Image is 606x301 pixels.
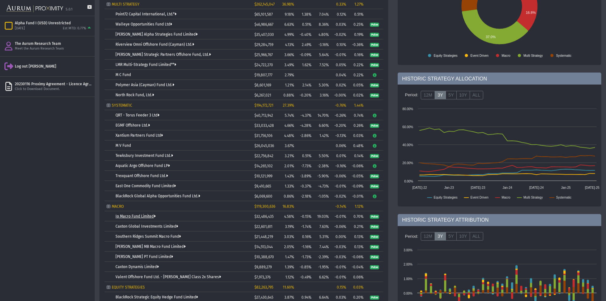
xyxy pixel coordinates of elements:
[296,110,314,120] td: -4.37%
[285,225,294,229] span: 3.19%
[331,262,348,272] td: -0.01%
[116,255,173,259] a: [PERSON_NAME] PT Fund Limited
[112,103,132,108] span: SYSTEMATIC
[296,232,314,242] td: 0.16%
[66,7,73,12] div: 5.0.1
[112,285,145,290] span: EQUITY STRATEGIES
[254,73,272,77] span: $19,807,777
[296,130,314,141] td: -2.86%
[348,151,366,161] td: 0.14%
[351,2,364,7] div: 1.27%
[116,73,131,77] a: M C Fund
[370,93,379,98] span: Pulse
[370,83,379,88] span: Pulse
[254,295,273,300] span: $27,430,645
[314,221,331,232] td: 7.63%
[370,244,379,249] a: Pulse
[370,124,379,128] span: Pulse
[404,277,413,280] text: 1.00%
[404,248,413,252] text: 3.00%
[254,33,274,37] span: $35,407,030
[402,231,421,242] div: Period:
[112,204,124,209] span: MACRO
[333,285,346,290] div: 0.15%
[15,21,92,26] div: Alpha Fund I (USD) Unrestricted
[348,191,366,201] td: -0.01%
[370,184,379,188] a: Pulse
[285,154,294,158] span: 3.21%
[116,224,178,229] a: Caxton Global Investments Limited
[254,144,274,148] span: $26,045,036
[524,54,543,57] text: Multi Strategy
[331,90,348,100] td: -0.00%
[370,93,379,97] a: Pulse
[370,265,379,269] a: Pulse
[296,181,314,191] td: -0.37%
[348,262,366,272] td: -0.04%
[331,252,348,262] td: -0.03%
[314,19,331,29] td: 8.36%
[314,232,331,242] td: 5.31%
[434,196,458,199] text: Equity Strategies
[435,232,446,241] label: 3Y
[585,186,599,189] text: [DATE]-25
[116,154,173,158] a: Tewksbury Investment Fund Ltd.
[351,204,364,209] div: 1.12%
[116,42,194,47] a: Riverview Omni Offshore Fund (Cayman) Ltd.
[283,285,294,290] span: 11.60%
[456,91,470,99] label: 10Y
[331,60,348,70] td: 0.05%
[282,2,294,7] span: 36.98%
[348,232,366,242] td: 0.13%
[116,164,170,168] a: Aquatic Argo Offshore Fund LP
[254,245,273,249] span: $14,513,044
[254,134,272,138] span: $31,756,106
[331,151,348,161] td: 0.01%
[314,90,331,100] td: 3.16%
[471,186,485,189] text: [DATE]-23
[402,125,413,129] text: 60.00%
[314,9,331,19] td: 7.04%
[370,265,379,270] span: Pulse
[6,2,63,16] img: Aurum-Proximity%20white.svg
[331,221,348,232] td: -0.06%
[502,186,512,189] text: Jan-24
[15,81,92,87] div: 20230116 Proximy Agreement - Licence Agreement executed by Siemprelara.pdf
[348,130,366,141] td: 0.03%
[370,174,379,178] a: Pulse
[116,22,172,27] a: Walleye Opportunities Fund Ltd
[370,255,379,260] span: Pulse
[296,50,314,60] td: -0.09%
[524,196,543,199] text: Multi Strategy
[370,22,379,27] a: Pulse
[404,262,413,266] text: 2.00%
[421,91,435,99] label: 12M
[284,22,294,27] span: 6.63%
[348,110,366,120] td: 0.74%
[333,204,346,209] div: -0.14%
[254,83,271,87] span: $8,601,169
[284,33,294,37] span: 4.99%
[434,54,458,57] text: Equity Strategies
[284,194,294,199] span: 0.86%
[348,50,366,60] td: 0.16%
[314,242,331,252] td: 7.44%
[254,43,273,47] span: $29,284,759
[63,26,86,31] div: Est MTD: 0.77%
[254,204,275,209] span: $119,300,636
[314,171,331,181] td: -5.90%
[254,93,271,98] span: $6,267,021
[348,39,366,50] td: -0.36%
[556,54,572,57] text: Systematic
[331,80,348,90] td: 0.02%
[116,265,159,269] a: Caxton Dynamis Limited
[116,295,198,299] a: BlackRock Strategic Equity Hedge Fund Limited
[331,161,348,171] td: -0.16%
[331,29,348,39] td: -0.02%
[285,12,294,17] span: 9.18%
[296,221,314,232] td: -1.74%
[283,103,294,108] span: 27.39%
[370,174,379,179] span: Pulse
[284,123,294,128] span: 4.66%
[446,91,457,99] label: 5Y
